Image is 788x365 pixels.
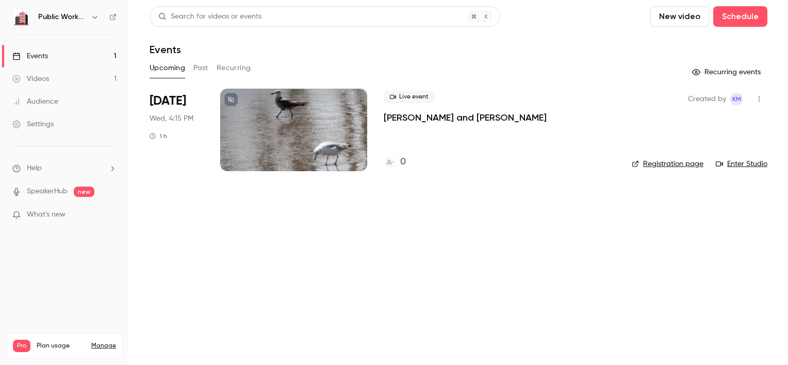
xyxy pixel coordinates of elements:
img: Public Works Compliance Advisors, Inc. [13,9,29,25]
span: new [74,187,94,197]
h6: Public Works Compliance Advisors, Inc. [38,12,87,22]
div: Videos [12,74,49,84]
div: Settings [12,119,54,129]
li: help-dropdown-opener [12,163,117,174]
span: Help [27,163,42,174]
a: [PERSON_NAME] and [PERSON_NAME] [384,111,547,124]
a: 0 [384,155,406,169]
span: What's new [27,209,65,220]
div: Search for videos or events [158,11,261,22]
button: Schedule [713,6,767,27]
div: Aug 27 Wed, 4:15 PM (America/Los Angeles) [150,89,204,171]
span: Plan usage [37,342,85,350]
span: Wed, 4:15 PM [150,113,193,124]
button: Recurring events [687,64,767,80]
button: Upcoming [150,60,185,76]
a: Registration page [632,159,703,169]
button: Past [193,60,208,76]
iframe: Noticeable Trigger [104,210,117,220]
span: Live event [384,91,435,103]
div: 1 h [150,132,167,140]
h1: Events [150,43,181,56]
span: Pro [13,340,30,352]
button: New video [650,6,709,27]
span: Ken McCoy [730,93,743,105]
a: SpeakerHub [27,186,68,197]
div: Audience [12,96,58,107]
span: KM [732,93,741,105]
div: Events [12,51,48,61]
button: Recurring [217,60,251,76]
a: Enter Studio [716,159,767,169]
h4: 0 [400,155,406,169]
span: [DATE] [150,93,186,109]
a: Manage [91,342,116,350]
span: Created by [688,93,726,105]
